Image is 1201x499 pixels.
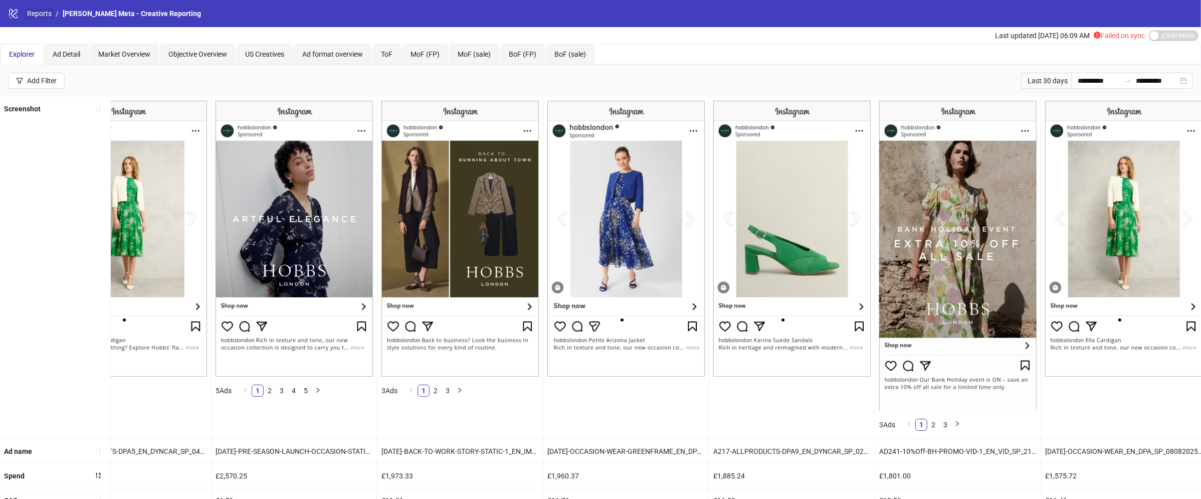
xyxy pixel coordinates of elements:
div: £1,885.24 [709,464,875,488]
span: BoF (sale) [554,50,586,58]
span: filter [16,77,23,84]
span: right [954,421,960,427]
span: Ad format overview [302,50,363,58]
span: left [409,387,415,393]
li: 2 [927,419,939,431]
span: 3 Ads [879,421,895,429]
span: Ad Detail [53,50,80,58]
span: BoF (FP) [509,50,536,58]
li: 1 [418,385,430,397]
div: A217-ALLPRODUCTS-DPA9_EN_DYNCAR_SP_02052025_F_CC_SC1_None_BAU [709,439,875,463]
a: 2 [430,385,441,396]
span: MoF (sale) [458,50,491,58]
button: left [406,385,418,397]
li: 2 [430,385,442,397]
li: 1 [252,385,264,397]
button: Add Filter [8,73,65,89]
button: left [240,385,252,397]
img: Screenshot 120233814573940624 [547,101,705,377]
span: sort-ascending [95,447,102,454]
img: Screenshot 120232673488600624 [381,101,539,377]
a: 3 [276,385,287,396]
div: £1,801.00 [875,464,1041,488]
span: Failed on sync [1094,32,1145,40]
li: 4 [288,385,300,397]
a: 3 [442,385,453,396]
div: £1,960.37 [543,464,709,488]
div: [DATE]-BACK-TO-WORK-STORY-STATIC-1_EN_IMG_SP_16082025_F_CC_SC1_None_ [377,439,543,463]
div: Add Filter [27,77,57,85]
span: 3 Ads [381,387,397,395]
li: Next Page [454,385,466,397]
span: sort-descending [95,472,102,479]
li: 3 [442,385,454,397]
button: right [951,419,963,431]
a: 1 [916,419,927,430]
li: Previous Page [240,385,252,397]
span: US Creatives [245,50,284,58]
a: 1 [418,385,429,396]
div: AD241-10%Off-BH-PROMO-VID-1_EN_VID_SP_21082025_F_CC_SC24_USP1_BANK-HOLIDAY-SALE [875,439,1041,463]
span: swap-right [1124,77,1132,85]
a: 2 [264,385,275,396]
div: Last 30 days [1021,73,1072,89]
b: Spend [4,472,25,480]
span: Last updated [DATE] 06:09 AM [995,32,1090,40]
li: 2 [264,385,276,397]
img: Screenshot 120225702039010624 [713,101,871,377]
span: Market Overview [98,50,150,58]
b: Ad name [4,447,32,455]
a: 3 [940,419,951,430]
a: 4 [288,385,299,396]
a: 1 [252,385,263,396]
li: 3 [276,385,288,397]
span: [PERSON_NAME] Meta - Creative Reporting [63,10,201,18]
li: 1 [915,419,927,431]
span: ToF [381,50,392,58]
span: sort-ascending [95,105,102,112]
a: 2 [928,419,939,430]
img: Screenshot 120231782086310624 [216,101,373,377]
b: Screenshot [4,105,41,113]
button: right [312,385,324,397]
a: 5 [300,385,311,396]
span: left [906,421,912,427]
span: right [457,387,463,393]
li: Previous Page [903,419,915,431]
div: £2,570.25 [212,464,377,488]
img: Screenshot 120233019941340624 [879,101,1037,410]
div: A217-ALLPRODUCTS-DPA5_EN_DYNCAR_SP_04032025_F_CC_SC1_None_BAU [46,439,211,463]
a: Reports [25,8,54,19]
div: [DATE]-OCCASION-WEAR-GREENFRAME_EN_DPA_SP_08082025_F_CC_None_None_BAU [543,439,709,463]
li: Previous Page [406,385,418,397]
button: left [903,419,915,431]
li: 5 [300,385,312,397]
img: Screenshot 120219827832110624 [50,101,207,377]
li: / [56,8,59,19]
span: Objective Overview [168,50,227,58]
span: Explorer [9,50,35,58]
span: exclamation-circle [1094,32,1101,39]
div: £1,973.33 [377,464,543,488]
span: MoF (FP) [411,50,440,58]
span: to [1124,77,1132,85]
button: right [454,385,466,397]
li: Next Page [951,419,963,431]
li: Next Page [312,385,324,397]
li: 3 [939,419,951,431]
div: £2,727.47 [46,464,211,488]
span: 5 Ads [216,387,232,395]
span: left [243,387,249,393]
span: right [315,387,321,393]
div: [DATE]-PRE-SEASON-LAUNCH-OCCASION-STATIC-4_EN_IMG_NI_30072025_F_CC_SC1_None_SEASONAL [212,439,377,463]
